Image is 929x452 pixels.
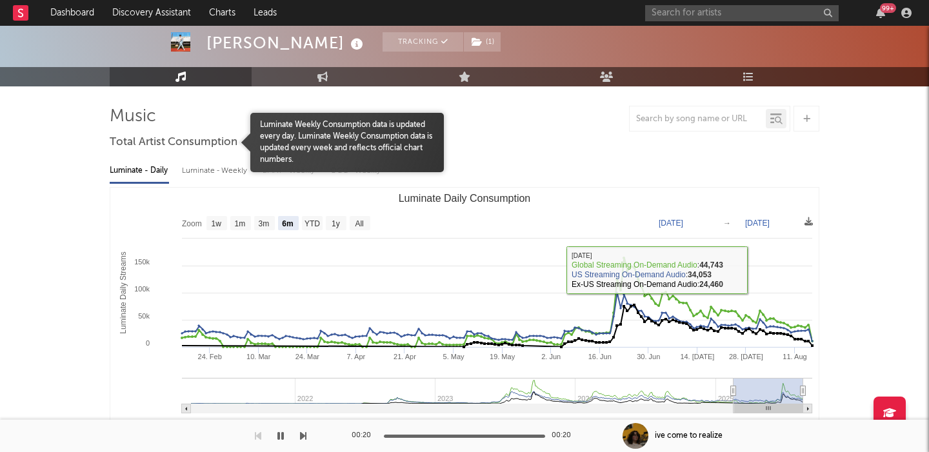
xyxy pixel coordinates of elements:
[206,32,366,54] div: [PERSON_NAME]
[645,5,839,21] input: Search for artists
[680,353,714,360] text: 14. [DATE]
[876,8,885,18] button: 99+
[250,119,444,166] span: Luminate Weekly Consumption data is updated every day. Luminate Weekly Consumption data is update...
[182,160,250,182] div: Luminate - Weekly
[630,114,766,124] input: Search by song name or URL
[637,353,660,360] text: 30. Jun
[463,32,501,52] span: ( 1 )
[394,353,416,360] text: 21. Apr
[119,251,128,333] text: Luminate Daily Streams
[745,219,770,228] text: [DATE]
[212,219,222,228] text: 1w
[659,219,683,228] text: [DATE]
[110,135,237,150] span: Total Artist Consumption
[282,219,293,228] text: 6m
[110,188,819,446] svg: Luminate Daily Consumption
[880,3,896,13] div: 99 +
[235,219,246,228] text: 1m
[305,219,320,228] text: YTD
[588,353,612,360] text: 16. Jun
[490,353,515,360] text: 19. May
[138,312,150,320] text: 50k
[259,219,270,228] text: 3m
[246,353,271,360] text: 10. Mar
[352,428,377,444] div: 00:20
[399,193,531,204] text: Luminate Daily Consumption
[655,430,723,442] div: ive come to realize
[146,339,150,347] text: 0
[783,353,806,360] text: 11. Aug
[134,285,150,293] text: 100k
[723,219,731,228] text: →
[464,32,501,52] button: (1)
[332,219,340,228] text: 1y
[110,160,169,182] div: Luminate - Daily
[383,32,463,52] button: Tracking
[552,428,577,444] div: 00:20
[198,353,222,360] text: 24. Feb
[295,353,320,360] text: 24. Mar
[182,219,202,228] text: Zoom
[355,219,363,228] text: All
[729,353,763,360] text: 28. [DATE]
[443,353,465,360] text: 5. May
[134,258,150,266] text: 150k
[541,353,561,360] text: 2. Jun
[347,353,366,360] text: 7. Apr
